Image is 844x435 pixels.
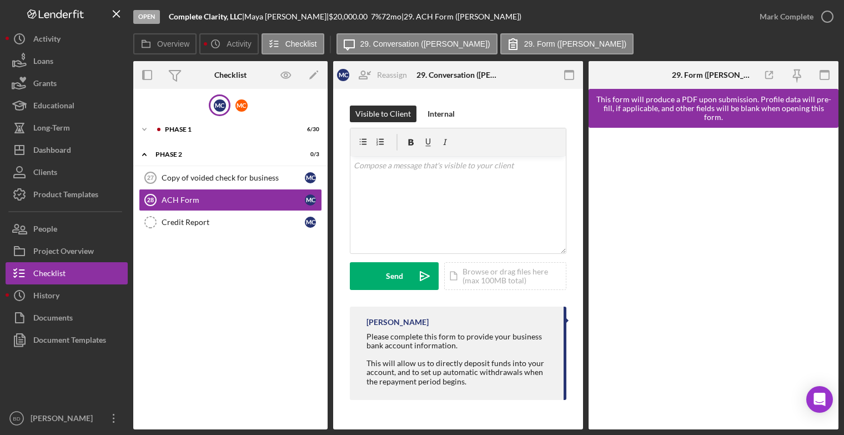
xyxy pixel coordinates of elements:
[524,39,626,48] label: 29. Form ([PERSON_NAME])
[350,262,439,290] button: Send
[139,211,322,233] a: Credit ReportMC
[33,329,106,354] div: Document Templates
[600,139,828,418] iframe: Lenderfit form
[199,33,258,54] button: Activity
[401,12,521,21] div: | 29. ACH Form ([PERSON_NAME])
[162,196,305,204] div: ACH Form
[360,39,490,48] label: 29. Conversation ([PERSON_NAME])
[169,12,242,21] b: Complete Clarity, LLC
[214,99,226,112] div: M C
[305,217,316,228] div: M C
[381,12,401,21] div: 72 mo
[162,218,305,227] div: Credit Report
[33,284,59,309] div: History
[6,284,128,307] button: History
[299,151,319,158] div: 0 / 3
[428,106,455,122] div: Internal
[155,151,292,158] div: Phase 2
[133,10,160,24] div: Open
[165,126,292,133] div: Phase 1
[227,39,251,48] label: Activity
[262,33,324,54] button: Checklist
[386,262,403,290] div: Send
[133,33,197,54] button: Overview
[305,172,316,183] div: M C
[169,12,244,21] div: |
[28,407,100,432] div: [PERSON_NAME]
[285,39,317,48] label: Checklist
[672,71,755,79] div: 29. Form ([PERSON_NAME])
[350,106,416,122] button: Visible to Client
[329,12,371,21] div: $20,000.00
[371,12,381,21] div: 7 %
[244,12,329,21] div: Maya [PERSON_NAME] |
[147,197,154,203] tspan: 28
[416,71,500,79] div: 29. Conversation ([PERSON_NAME])
[6,262,128,284] button: Checklist
[305,194,316,206] div: M C
[235,99,248,112] div: M C
[377,64,407,86] div: Reassign
[760,6,813,28] div: Mark Complete
[139,189,322,211] a: 28ACH FormMC
[6,307,128,329] button: Documents
[6,407,128,429] button: BD[PERSON_NAME]
[366,318,429,327] div: [PERSON_NAME]
[33,307,73,332] div: Documents
[366,332,552,386] div: Please complete this form to provide your business bank account information. This will allow us t...
[147,174,154,181] tspan: 27
[331,64,418,86] button: MCReassign
[806,386,833,413] div: Open Intercom Messenger
[422,106,460,122] button: Internal
[748,6,838,28] button: Mark Complete
[13,416,20,422] text: BD
[162,173,305,182] div: Copy of voided check for business
[594,95,833,122] div: This form will produce a PDF upon submission. Profile data will pre-fill, if applicable, and othe...
[214,71,247,79] div: Checklist
[157,39,189,48] label: Overview
[500,33,634,54] button: 29. Form ([PERSON_NAME])
[33,262,66,287] div: Checklist
[355,106,411,122] div: Visible to Client
[139,167,322,189] a: 27Copy of voided check for businessMC
[336,33,498,54] button: 29. Conversation ([PERSON_NAME])
[337,69,349,81] div: M C
[6,329,128,351] button: Document Templates
[299,126,319,133] div: 6 / 30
